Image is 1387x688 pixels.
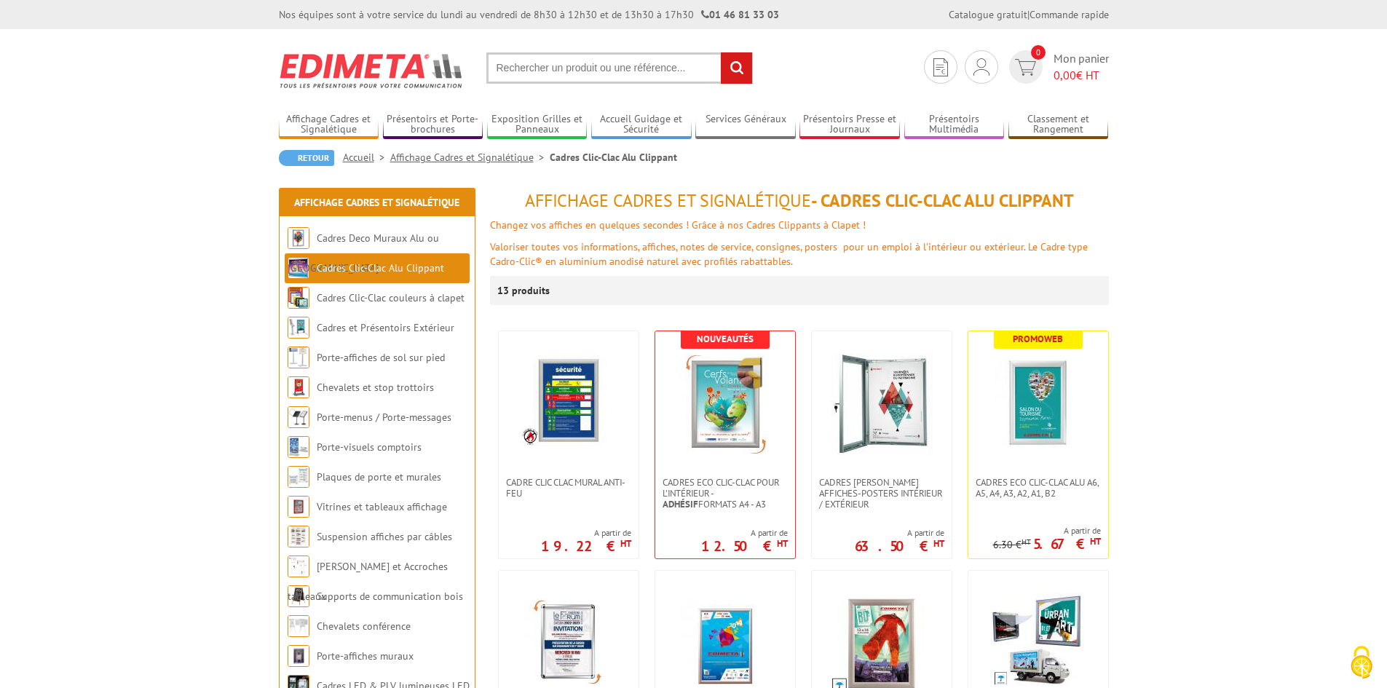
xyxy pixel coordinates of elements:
img: Porte-affiches de sol sur pied [288,347,309,368]
a: devis rapide 0 Mon panier 0,00€ HT [1005,50,1109,84]
a: Suspension affiches par câbles [317,530,452,543]
span: Affichage Cadres et Signalétique [525,189,811,212]
input: Rechercher un produit ou une référence... [486,52,753,84]
a: Vitrines et tableaux affichage [317,500,447,513]
a: Porte-visuels comptoirs [317,440,422,454]
span: A partir de [993,525,1101,537]
img: Cadres Deco Muraux Alu ou Bois [288,227,309,249]
span: A partir de [855,527,944,539]
a: Supports de communication bois [317,590,463,603]
a: Cadres [PERSON_NAME] affiches-posters intérieur / extérieur [812,477,952,510]
span: Cadres Eco Clic-Clac alu A6, A5, A4, A3, A2, A1, B2 [976,477,1101,499]
img: Chevalets conférence [288,615,309,637]
span: 0 [1031,45,1046,60]
p: 12.50 € [701,542,788,550]
img: Chevalets et stop trottoirs [288,376,309,398]
p: 63.50 € [855,542,944,550]
span: Cadre CLIC CLAC Mural ANTI-FEU [506,477,631,499]
img: devis rapide [1015,59,1036,76]
span: Cadres Eco Clic-Clac pour l'intérieur - formats A4 - A3 [663,477,788,510]
a: Catalogue gratuit [949,8,1027,21]
img: Cadres vitrines affiches-posters intérieur / extérieur [831,353,933,455]
span: Mon panier [1054,50,1109,84]
a: Cadres Deco Muraux Alu ou [GEOGRAPHIC_DATA] [288,232,439,274]
a: Commande rapide [1030,8,1109,21]
span: Cadres [PERSON_NAME] affiches-posters intérieur / extérieur [819,477,944,510]
img: devis rapide [973,58,989,76]
a: Cadres Eco Clic-Clac pour l'intérieur -Adhésifformats A4 - A3 [655,477,795,510]
a: [PERSON_NAME] et Accroches tableaux [288,560,448,603]
a: Services Généraux [695,113,796,137]
b: Nouveautés [697,333,754,345]
p: 6.30 € [993,539,1031,550]
a: Plaques de porte et murales [317,470,441,483]
strong: 01 46 81 33 03 [701,8,779,21]
img: Suspension affiches par câbles [288,526,309,547]
img: Cadres Eco Clic-Clac pour l'intérieur - <strong>Adhésif</strong> formats A4 - A3 [674,353,776,455]
sup: HT [1090,535,1101,547]
sup: HT [777,537,788,550]
img: Cadres Eco Clic-Clac alu A6, A5, A4, A3, A2, A1, B2 [987,353,1089,455]
a: Exposition Grilles et Panneaux [487,113,588,137]
div: | [949,7,1109,22]
span: € HT [1054,67,1109,84]
a: Présentoirs Multimédia [904,113,1005,137]
b: Promoweb [1013,333,1063,345]
img: Cookies (fenêtre modale) [1343,644,1380,681]
a: Retour [279,150,334,166]
sup: HT [1022,537,1031,547]
a: Porte-affiches de sol sur pied [317,351,445,364]
a: Accueil Guidage et Sécurité [591,113,692,137]
a: Chevalets conférence [317,620,411,633]
a: Affichage Cadres et Signalétique [390,151,550,164]
li: Cadres Clic-Clac Alu Clippant [550,150,677,165]
p: 13 produits [497,276,552,305]
img: Plaques de porte et murales [288,466,309,488]
div: Nos équipes sont à votre service du lundi au vendredi de 8h30 à 12h30 et de 13h30 à 17h30 [279,7,779,22]
strong: Adhésif [663,498,698,510]
a: Cadres Eco Clic-Clac alu A6, A5, A4, A3, A2, A1, B2 [968,477,1108,499]
a: Affichage Cadres et Signalétique [294,196,459,209]
a: Chevalets et stop trottoirs [317,381,434,394]
a: Cadres Clic-Clac couleurs à clapet [317,291,465,304]
font: Valoriser toutes vos informations, affiches, notes de service, consignes, posters pour un emploi ... [490,240,1088,268]
a: Classement et Rangement [1008,113,1109,137]
button: Cookies (fenêtre modale) [1336,638,1387,688]
span: 0,00 [1054,68,1076,82]
a: Cadres et Présentoirs Extérieur [317,321,454,334]
font: Changez vos affiches en quelques secondes ! Grâce à nos Cadres Clippants à Clapet ! [490,218,866,232]
img: Cadres et Présentoirs Extérieur [288,317,309,339]
p: 19.22 € [541,542,631,550]
a: Présentoirs et Porte-brochures [383,113,483,137]
img: Cadres Clic-Clac Étanches Sécurisés du A3 au 120 x 160 cm [991,593,1086,687]
a: Accueil [343,151,390,164]
h1: - Cadres Clic-Clac Alu Clippant [490,191,1109,210]
img: Porte-visuels comptoirs [288,436,309,458]
a: Cadres Clic-Clac Alu Clippant [317,261,444,274]
sup: HT [620,537,631,550]
a: Cadre CLIC CLAC Mural ANTI-FEU [499,477,639,499]
sup: HT [933,537,944,550]
a: Présentoirs Presse et Journaux [799,113,900,137]
span: A partir de [701,527,788,539]
input: rechercher [721,52,752,84]
img: Edimeta [279,44,465,98]
span: A partir de [541,527,631,539]
img: Vitrines et tableaux affichage [288,496,309,518]
img: Cimaises et Accroches tableaux [288,555,309,577]
p: 5.67 € [1033,539,1101,548]
img: Cadre CLIC CLAC Mural ANTI-FEU [521,353,616,448]
a: Affichage Cadres et Signalétique [279,113,379,137]
img: Cadres Clic-Clac couleurs à clapet [288,287,309,309]
a: Porte-menus / Porte-messages [317,411,451,424]
a: Porte-affiches muraux [317,649,414,663]
img: Porte-affiches muraux [288,645,309,667]
img: Porte-menus / Porte-messages [288,406,309,428]
img: devis rapide [933,58,948,76]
